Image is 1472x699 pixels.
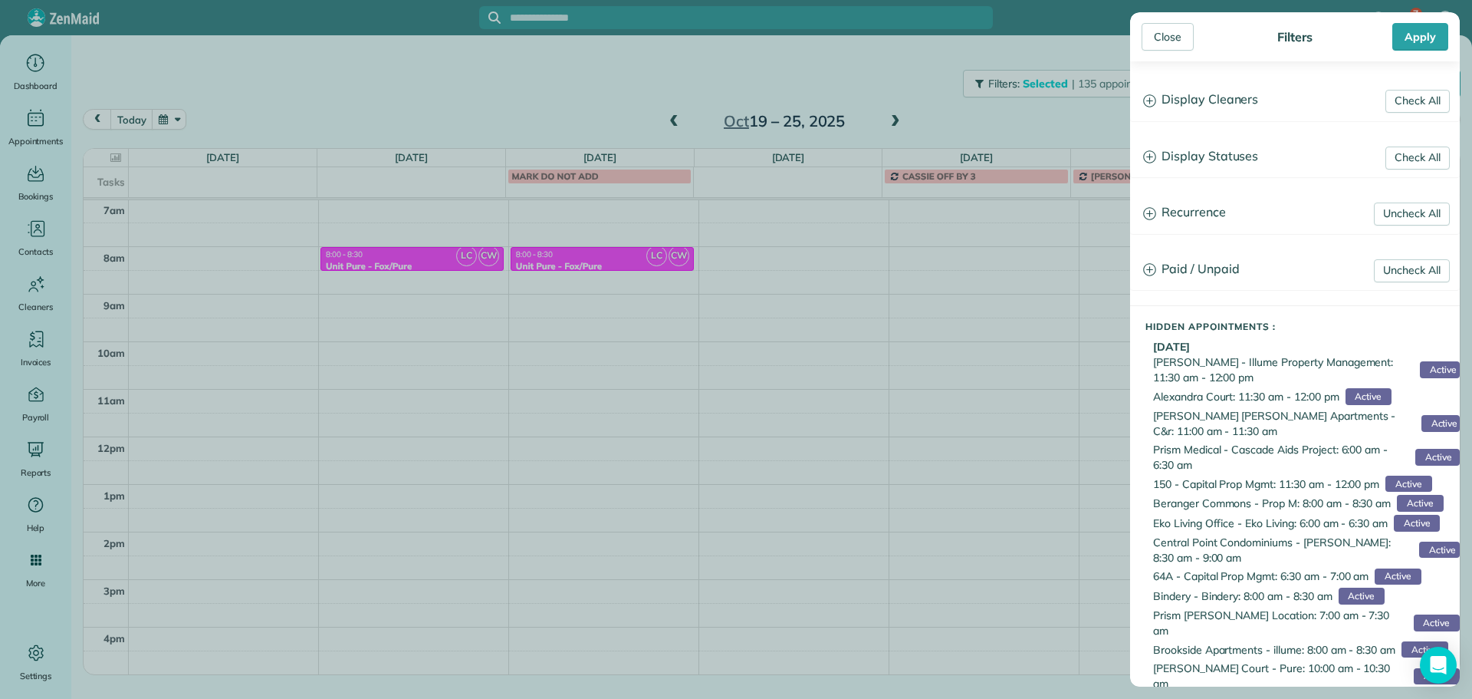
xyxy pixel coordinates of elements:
span: Active [1375,569,1421,585]
span: Active [1394,515,1440,532]
span: Active [1345,388,1391,405]
span: Active [1339,588,1385,605]
span: Active [1419,542,1460,559]
span: Active [1414,668,1460,685]
a: Paid / Unpaid [1131,250,1459,289]
span: Bindery - Bindery: 8:00 am - 8:30 am [1153,589,1332,604]
h5: Hidden Appointments : [1145,321,1460,331]
a: Check All [1385,147,1450,170]
span: Beranger Commons - Prop M: 8:00 am - 8:30 am [1153,496,1391,511]
span: Prism [PERSON_NAME] Location: 7:00 am - 7:30 am [1153,608,1408,638]
a: Display Statuses [1131,137,1459,176]
a: Uncheck All [1374,203,1450,226]
span: Active [1421,415,1460,432]
span: Brookside Apartments - illume: 8:00 am - 8:30 am [1153,642,1395,658]
span: Eko Living Office - Eko Living: 6:00 am - 6:30 am [1153,516,1388,531]
a: Display Cleaners [1131,81,1459,120]
span: [PERSON_NAME] [PERSON_NAME] Apartments - C&r: 11:00 am - 11:30 am [1153,408,1415,439]
a: Uncheck All [1374,259,1450,282]
span: Active [1415,449,1460,466]
span: Active [1414,615,1460,631]
span: 150 - Capital Prop Mgmt: 11:30 am - 12:00 pm [1153,476,1379,492]
span: Alexandra Court: 11:30 am - 12:00 pm [1153,389,1339,404]
span: Active [1385,476,1431,493]
a: Check All [1385,90,1450,113]
span: Active [1397,495,1443,512]
div: Apply [1392,23,1448,51]
b: [DATE] [1153,340,1190,354]
span: Active [1401,641,1447,658]
div: Close [1142,23,1194,51]
span: Prism Medical - Cascade Aids Project: 6:00 am - 6:30 am [1153,442,1409,473]
a: Recurrence [1131,193,1459,232]
div: Open Intercom Messenger [1420,647,1457,684]
span: [PERSON_NAME] - Illume Property Management: 11:30 am - 12:00 pm [1153,354,1414,385]
span: 64A - Capital Prop Mgmt: 6:30 am - 7:00 am [1153,569,1368,584]
span: [PERSON_NAME] Court - Pure: 10:00 am - 10:30 am [1153,661,1408,691]
span: Active [1420,361,1460,378]
span: Central Point Condominiums - [PERSON_NAME]: 8:30 am - 9:00 am [1153,535,1413,565]
div: Filters [1273,29,1317,45]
